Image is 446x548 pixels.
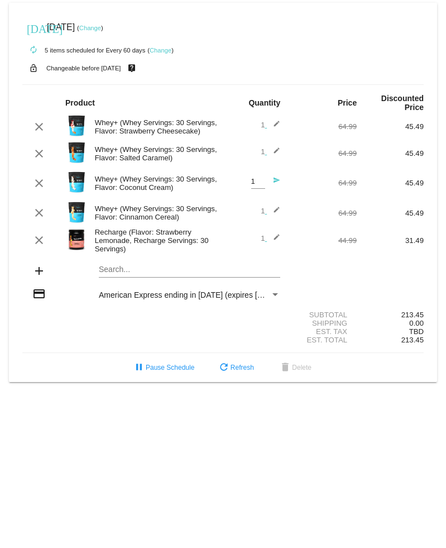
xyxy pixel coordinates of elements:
div: Shipping [290,319,357,327]
mat-icon: pause [132,361,146,375]
div: 31.49 [357,236,424,245]
div: Subtotal [290,311,357,319]
div: 45.49 [357,149,424,158]
mat-icon: edit [267,120,280,134]
mat-icon: send [267,177,280,190]
strong: Quantity [248,98,280,107]
mat-icon: edit [267,147,280,160]
input: Search... [99,265,280,274]
span: 1 [261,147,280,156]
img: Image-1-Carousel-Whey-2lb-Cin-Cereal-no-badge-Transp.png [65,201,88,223]
img: Image-1l-Whey-2lb-Coconut-Cream-Pie-1000x1000-1.png [65,171,88,193]
div: Whey+ (Whey Servings: 30 Servings, Flavor: Salted Caramel) [89,145,223,162]
div: Recharge (Flavor: Strawberry Lemonade, Recharge Servings: 30 Servings) [89,228,223,253]
mat-icon: clear [32,147,46,160]
div: Est. Total [290,336,357,344]
small: ( ) [147,47,174,54]
span: 1 [261,121,280,129]
div: 64.99 [290,209,357,217]
div: 44.99 [290,236,357,245]
button: Refresh [208,358,263,378]
a: Change [79,25,101,31]
strong: Discounted Price [381,94,424,112]
mat-icon: refresh [217,361,231,375]
div: 64.99 [290,149,357,158]
mat-icon: live_help [125,61,138,75]
img: Image-1-Carousel-Whey-2lb-Salted-Caramel-no-badge.png [65,141,88,164]
small: 5 items scheduled for Every 60 days [22,47,145,54]
small: ( ) [77,25,103,31]
span: 213.45 [401,336,424,344]
span: Pause Schedule [132,364,194,371]
div: 45.49 [357,209,424,217]
mat-icon: clear [32,206,46,220]
div: Whey+ (Whey Servings: 30 Servings, Flavor: Coconut Cream) [89,175,223,192]
span: Delete [279,364,311,371]
mat-icon: delete [279,361,292,375]
mat-icon: [DATE] [27,21,40,35]
span: 1 [261,207,280,215]
mat-icon: autorenew [27,44,40,57]
span: 0.00 [409,319,424,327]
img: Image-1-Carousel-Recharge30S-Strw-Lemonade-Transp.png [65,228,88,251]
div: Est. Tax [290,327,357,336]
mat-icon: clear [32,234,46,247]
strong: Price [338,98,357,107]
span: TBD [409,327,424,336]
mat-icon: lock_open [27,61,40,75]
button: Delete [270,358,320,378]
mat-select: Payment Method [99,290,280,299]
div: 45.49 [357,122,424,131]
button: Pause Schedule [123,358,203,378]
mat-icon: credit_card [32,287,46,301]
div: Whey+ (Whey Servings: 30 Servings, Flavor: Strawberry Cheesecake) [89,118,223,135]
mat-icon: add [32,264,46,278]
a: Change [150,47,171,54]
div: Whey+ (Whey Servings: 30 Servings, Flavor: Cinnamon Cereal) [89,204,223,221]
mat-icon: edit [267,234,280,247]
small: Changeable before [DATE] [46,65,121,72]
input: Quantity [251,178,265,186]
img: Image-1-Whey-2lb-Strawberry-Cheesecake-1000x1000-Roman-Berezecky.png [65,115,88,137]
mat-icon: clear [32,177,46,190]
mat-icon: edit [267,206,280,220]
div: 213.45 [357,311,424,319]
mat-icon: clear [32,120,46,134]
div: 64.99 [290,179,357,187]
span: American Express ending in [DATE] (expires [CREDIT_CARD_DATA]) [99,290,342,299]
div: 64.99 [290,122,357,131]
strong: Product [65,98,95,107]
span: Refresh [217,364,254,371]
div: 45.49 [357,179,424,187]
span: 1 [261,234,280,242]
